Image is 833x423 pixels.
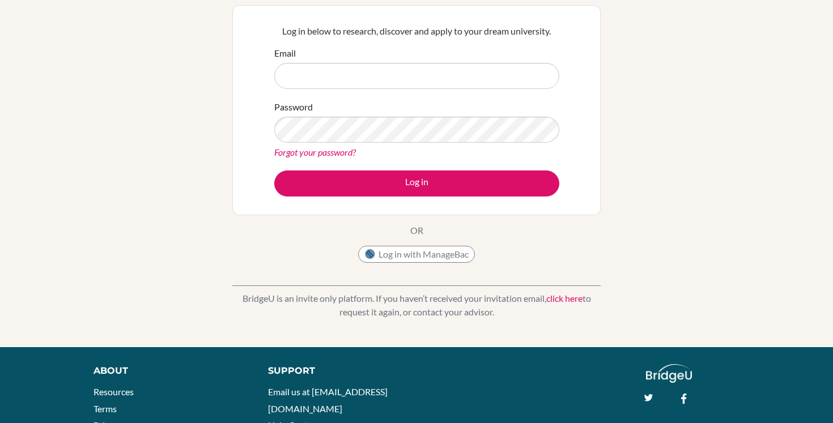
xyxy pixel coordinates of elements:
a: Email us at [EMAIL_ADDRESS][DOMAIN_NAME] [268,386,388,414]
button: Log in [274,170,559,196]
div: About [93,364,243,378]
img: logo_white@2x-f4f0deed5e89b7ecb1c2cc34c3e3d731f90f0f143d5ea2071677605dd97b5244.png [646,364,692,383]
a: Resources [93,386,134,397]
a: Forgot your password? [274,147,356,157]
p: OR [410,224,423,237]
p: Log in below to research, discover and apply to your dream university. [274,24,559,38]
button: Log in with ManageBac [358,246,475,263]
label: Email [274,46,296,60]
label: Password [274,100,313,114]
div: Support [268,364,405,378]
a: click here [546,293,583,304]
p: BridgeU is an invite only platform. If you haven’t received your invitation email, to request it ... [232,292,601,319]
a: Terms [93,403,117,414]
